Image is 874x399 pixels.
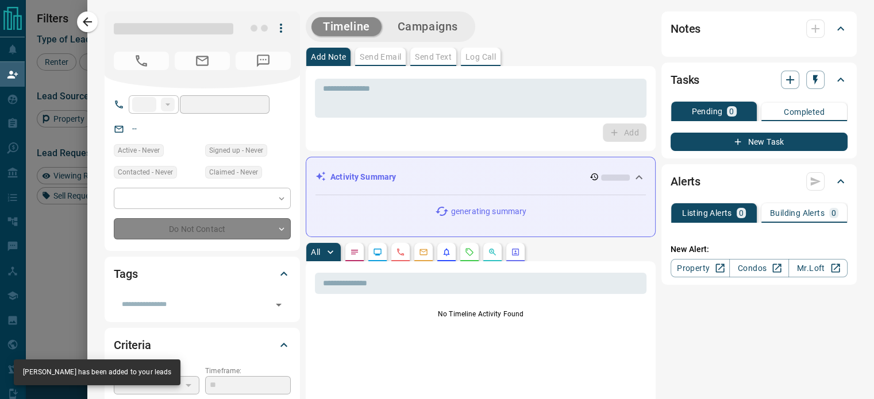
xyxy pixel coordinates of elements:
[209,145,263,156] span: Signed up - Never
[671,66,848,94] div: Tasks
[311,248,320,256] p: All
[132,124,137,133] a: --
[236,52,291,70] span: No Number
[671,168,848,195] div: Alerts
[451,206,526,218] p: generating summary
[373,247,382,257] svg: Lead Browsing Activity
[691,107,722,115] p: Pending
[729,107,734,115] p: 0
[671,172,700,191] h2: Alerts
[311,17,382,36] button: Timeline
[682,209,732,217] p: Listing Alerts
[114,265,137,283] h2: Tags
[671,15,848,42] div: Notes
[114,218,291,239] div: Do Not Contact
[831,209,836,217] p: 0
[386,17,469,36] button: Campaigns
[784,108,825,116] p: Completed
[175,52,230,70] span: No Email
[465,247,474,257] svg: Requests
[419,247,428,257] svg: Emails
[671,243,848,255] p: New Alert:
[118,166,173,178] span: Contacted - Never
[671,133,848,151] button: New Task
[739,209,744,217] p: 0
[729,259,788,277] a: Condos
[396,247,405,257] svg: Calls
[770,209,825,217] p: Building Alerts
[511,247,520,257] svg: Agent Actions
[114,331,291,359] div: Criteria
[23,363,171,382] div: [PERSON_NAME] has been added to your leads
[315,166,646,188] div: Activity Summary
[350,247,359,257] svg: Notes
[118,145,160,156] span: Active - Never
[671,259,730,277] a: Property
[488,247,497,257] svg: Opportunities
[311,53,346,61] p: Add Note
[114,336,151,354] h2: Criteria
[209,166,258,178] span: Claimed - Never
[330,171,396,183] p: Activity Summary
[671,71,699,89] h2: Tasks
[442,247,451,257] svg: Listing Alerts
[114,52,169,70] span: No Number
[205,366,291,376] p: Timeframe:
[114,260,291,288] div: Tags
[315,309,646,319] p: No Timeline Activity Found
[671,20,700,38] h2: Notes
[788,259,848,277] a: Mr.Loft
[271,297,287,313] button: Open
